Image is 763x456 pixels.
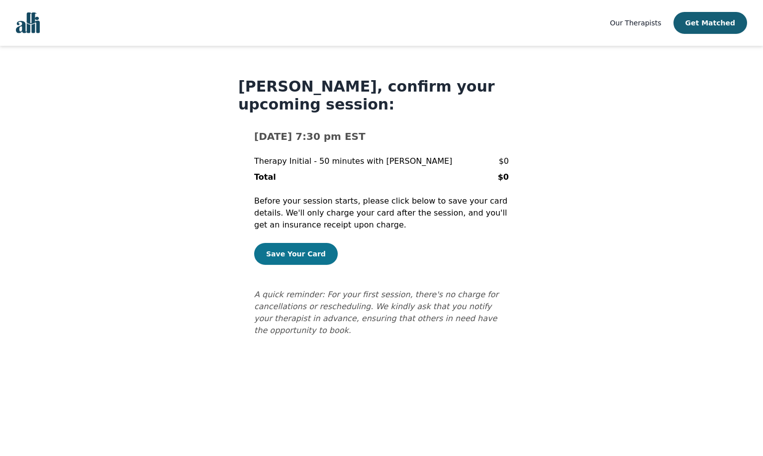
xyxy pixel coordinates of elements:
p: $0 [499,155,509,167]
b: [DATE] 7:30 pm EST [254,130,366,142]
button: Get Matched [673,12,747,34]
i: A quick reminder: For your first session, there's no charge for cancellations or rescheduling. We... [254,290,498,335]
h1: [PERSON_NAME], confirm your upcoming session: [238,78,525,114]
p: Therapy Initial - 50 minutes with [PERSON_NAME] [254,155,452,167]
span: Our Therapists [610,19,661,27]
button: Save Your Card [254,243,338,265]
p: Before your session starts, please click below to save your card details. We'll only charge your ... [254,195,509,231]
a: Our Therapists [610,17,661,29]
b: $0 [498,172,509,182]
img: alli logo [16,12,40,33]
b: Total [254,172,276,182]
